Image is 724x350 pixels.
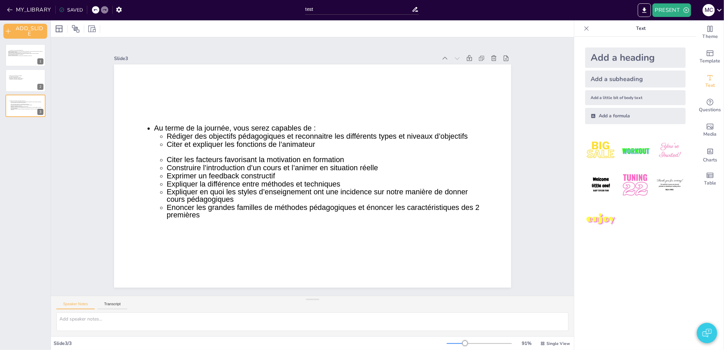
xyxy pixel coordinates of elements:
img: 1.jpeg [585,135,617,167]
div: SAVED [59,7,83,13]
div: Slide 3 [114,55,438,62]
div: Add ready made slides [697,45,724,69]
span: Theme [702,33,718,40]
div: M C [703,4,715,16]
img: 6.jpeg [654,169,686,201]
div: Resize presentation [87,23,97,34]
button: EXPORT_TO_POWERPOINT [638,3,651,17]
img: 5.jpeg [619,169,651,201]
div: 2 [37,84,43,90]
button: PRESENT [652,3,691,17]
div: Change the overall theme [697,20,724,45]
img: 7.jpeg [585,204,617,235]
span: Text [705,82,715,89]
img: 2.jpeg [619,135,651,167]
div: Add a formula [585,108,686,124]
div: 2 [5,69,45,92]
span: Position [72,25,80,33]
button: ADD_SLIDE [3,24,47,39]
input: INSERT_TITLE [305,4,412,14]
span: Media [704,131,717,138]
div: Add charts and graphs [697,142,724,167]
div: Add text boxes [697,69,724,94]
div: 3 [37,109,43,115]
img: 3.jpeg [654,135,686,167]
div: 1 [5,44,45,66]
div: 91 % [519,340,535,347]
span: Table [704,179,716,187]
div: Add images, graphics, shapes or video [697,118,724,142]
button: M C [703,3,715,17]
div: Slide 3 / 3 [54,340,447,347]
img: 4.jpeg [585,169,617,201]
div: Get real-time input from your audience [697,94,724,118]
span: Charts [703,156,717,164]
div: Add a heading [585,47,686,68]
div: 1 [37,58,43,64]
span: Questions [699,106,721,114]
span: Single View [546,341,570,346]
div: Add a table [697,167,724,191]
div: Layout [54,23,64,34]
div: 3 [5,95,45,117]
button: Speaker Notes [56,302,95,309]
button: MY_LIBRARY [5,4,54,15]
p: Text [592,20,690,37]
span: Template [700,57,721,65]
div: Add a little bit of body text [585,90,686,105]
button: Transcript [97,302,128,309]
div: Add a subheading [585,71,686,87]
